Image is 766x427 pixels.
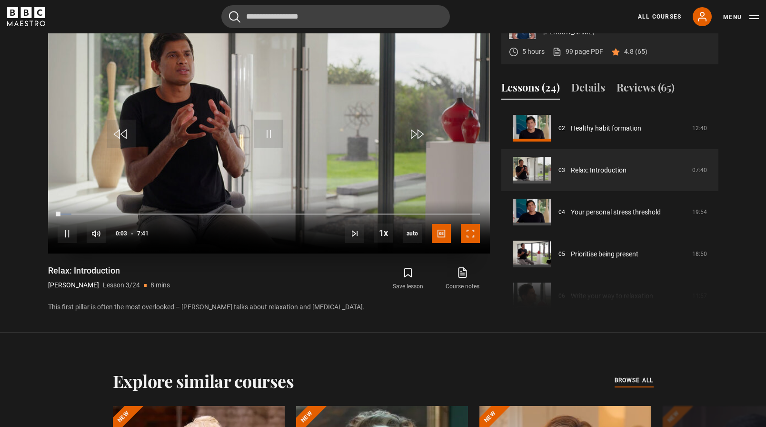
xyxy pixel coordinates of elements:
div: Current quality: 720p [403,224,422,243]
a: Course notes [435,265,489,293]
a: All Courses [638,12,681,21]
button: Mute [87,224,106,243]
a: browse all [615,376,654,386]
a: Healthy habit formation [571,123,641,133]
a: Relax: Introduction [571,165,627,175]
svg: BBC Maestro [7,7,45,26]
p: 5 hours [522,47,545,57]
p: 4.8 (65) [624,47,647,57]
span: browse all [615,376,654,385]
a: Your personal stress threshold [571,207,661,217]
h1: Relax: Introduction [48,265,170,276]
button: Pause [58,224,77,243]
button: Fullscreen [461,224,480,243]
span: 0:03 [116,225,127,242]
p: [PERSON_NAME] [48,280,99,290]
video-js: Video Player [48,5,490,254]
button: Reviews (65) [617,80,675,100]
span: - [131,230,133,237]
p: 8 mins [150,280,170,290]
button: Details [571,80,605,100]
button: Playback Rate [374,224,393,243]
button: Lessons (24) [501,80,560,100]
span: 7:41 [137,225,149,242]
button: Next Lesson [345,224,364,243]
button: Save lesson [381,265,435,293]
button: Toggle navigation [723,12,759,22]
button: Captions [432,224,451,243]
input: Search [221,5,450,28]
p: Lesson 3/24 [103,280,140,290]
span: auto [403,224,422,243]
a: Prioritise being present [571,249,638,259]
a: 99 page PDF [552,47,603,57]
div: Progress Bar [58,213,479,215]
p: This first pillar is often the most overlooked – [PERSON_NAME] talks about relaxation and [MEDICA... [48,302,490,312]
h2: Explore similar courses [113,371,294,391]
button: Submit the search query [229,11,240,23]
